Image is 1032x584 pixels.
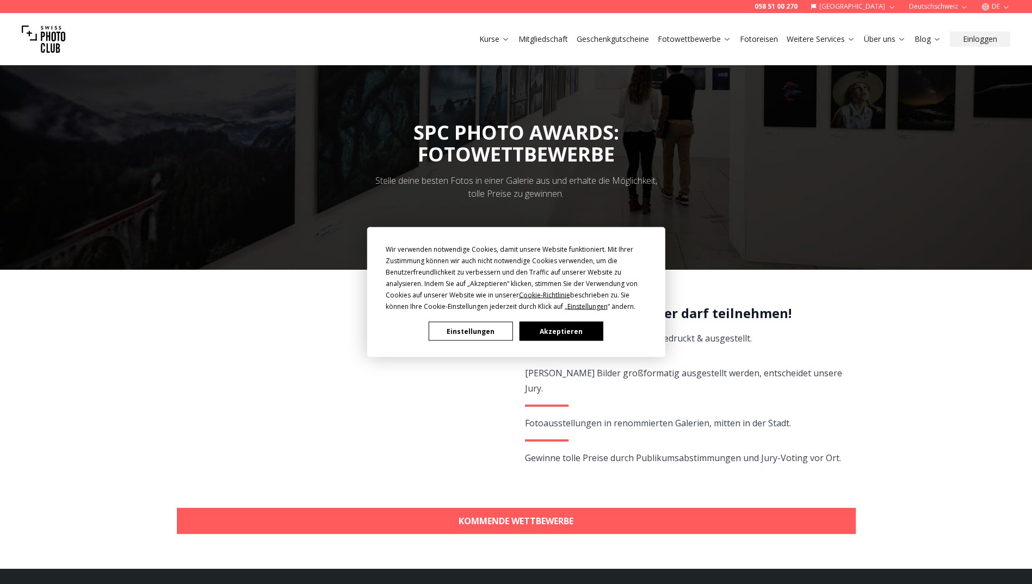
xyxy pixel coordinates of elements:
div: Wir verwenden notwendige Cookies, damit unsere Website funktioniert. Mit Ihrer Zustimmung können ... [386,244,647,312]
button: Einstellungen [429,322,512,341]
span: Einstellungen [567,302,608,311]
div: Cookie Consent Prompt [367,227,665,357]
button: Akzeptieren [519,322,603,341]
span: Cookie-Richtlinie [519,290,570,300]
